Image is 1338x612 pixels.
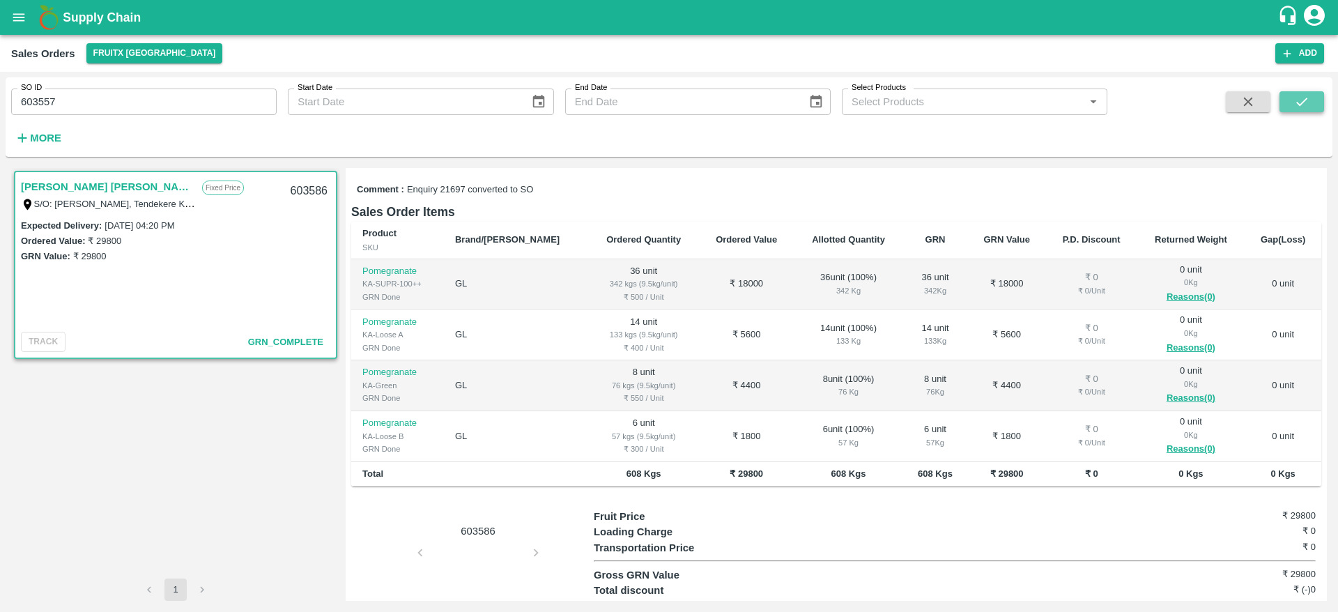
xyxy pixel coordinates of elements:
[1195,567,1316,581] h6: ₹ 29800
[1155,234,1227,245] b: Returned Weight
[575,82,607,93] label: End Date
[1057,423,1126,436] div: ₹ 0
[362,468,383,479] b: Total
[1270,468,1295,479] b: 0 Kgs
[914,373,956,399] div: 8 unit
[699,360,794,411] td: ₹ 4400
[1195,524,1316,538] h6: ₹ 0
[1148,327,1234,339] div: 0 Kg
[21,178,195,196] a: [PERSON_NAME] [PERSON_NAME]
[589,259,699,310] td: 36 unit
[362,430,433,443] div: KA-Loose B
[407,183,533,197] span: Enquiry 21697 converted to SO
[34,198,628,209] label: S/O: [PERSON_NAME], Tendekere Krishnarajpet Mandya, [GEOGRAPHIC_DATA], [GEOGRAPHIC_DATA] Urban, [...
[914,436,956,449] div: 57 Kg
[806,385,892,398] div: 76 Kg
[594,540,774,556] p: Transportation Price
[983,234,1029,245] b: GRN Value
[1084,93,1102,111] button: Open
[1195,540,1316,554] h6: ₹ 0
[1063,234,1121,245] b: P.D. Discount
[362,241,433,254] div: SKU
[803,89,829,115] button: Choose date
[1195,509,1316,523] h6: ₹ 29800
[362,277,433,290] div: KA-SUPR-100++
[600,443,688,455] div: ₹ 300 / Unit
[594,509,774,524] p: Fruit Price
[1148,429,1234,441] div: 0 Kg
[444,309,589,360] td: GL
[362,342,433,354] div: GRN Done
[1148,263,1234,305] div: 0 unit
[248,337,323,347] span: GRN_Complete
[21,82,42,93] label: SO ID
[444,259,589,310] td: GL
[362,379,433,392] div: KA-Green
[1245,360,1321,411] td: 0 unit
[606,234,681,245] b: Ordered Quantity
[968,360,1046,411] td: ₹ 4400
[806,335,892,347] div: 133 Kg
[918,468,953,479] b: 608 Kgs
[73,251,107,261] label: ₹ 29800
[1057,322,1126,335] div: ₹ 0
[1148,314,1234,355] div: 0 unit
[1148,415,1234,457] div: 0 unit
[1057,385,1126,398] div: ₹ 0 / Unit
[136,579,215,601] nav: pagination navigation
[30,132,61,144] strong: More
[1245,411,1321,462] td: 0 unit
[1195,598,1316,612] h6: ₹ (-)0
[86,43,223,63] button: Select DC
[1148,276,1234,289] div: 0 Kg
[21,251,70,261] label: GRN Value:
[362,417,433,430] p: Pomegranate
[806,284,892,297] div: 342 Kg
[806,271,892,297] div: 36 unit ( 100 %)
[444,360,589,411] td: GL
[1275,43,1324,63] button: Add
[1245,259,1321,310] td: 0 unit
[925,234,946,245] b: GRN
[699,259,794,310] td: ₹ 18000
[362,291,433,303] div: GRN Done
[21,220,102,231] label: Expected Delivery :
[594,524,774,540] p: Loading Charge
[362,328,433,341] div: KA-Loose A
[21,236,85,246] label: Ordered Value:
[594,567,774,583] p: Gross GRN Value
[600,328,688,341] div: 133 kgs (9.5kg/unit)
[968,309,1046,360] td: ₹ 5600
[699,309,794,360] td: ₹ 5600
[716,234,777,245] b: Ordered Value
[362,265,433,278] p: Pomegranate
[282,175,336,208] div: 603586
[351,202,1321,222] h6: Sales Order Items
[3,1,35,33] button: open drawer
[1085,468,1098,479] b: ₹ 0
[1057,335,1126,347] div: ₹ 0 / Unit
[105,220,174,231] label: [DATE] 04:20 PM
[806,423,892,449] div: 6 unit ( 100 %)
[1277,5,1302,30] div: customer-support
[362,443,433,455] div: GRN Done
[914,322,956,348] div: 14 unit
[88,236,121,246] label: ₹ 29800
[600,342,688,354] div: ₹ 400 / Unit
[1148,365,1234,406] div: 0 unit
[589,360,699,411] td: 8 unit
[362,366,433,379] p: Pomegranate
[1302,3,1327,32] div: account of current user
[914,284,956,297] div: 342 Kg
[600,430,688,443] div: 57 kgs (9.5kg/unit)
[1148,340,1234,356] button: Reasons(0)
[594,583,774,598] p: Total discount
[565,89,797,115] input: End Date
[63,10,141,24] b: Supply Chain
[1057,271,1126,284] div: ₹ 0
[1057,436,1126,449] div: ₹ 0 / Unit
[968,259,1046,310] td: ₹ 18000
[600,291,688,303] div: ₹ 500 / Unit
[1148,378,1234,390] div: 0 Kg
[288,89,520,115] input: Start Date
